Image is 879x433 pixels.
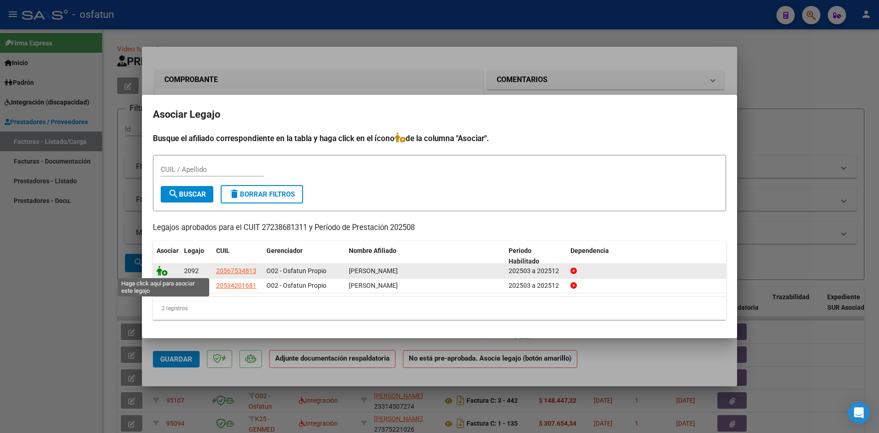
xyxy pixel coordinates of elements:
span: 20567534813 [216,267,256,274]
datatable-header-cell: CUIL [212,241,263,271]
datatable-header-cell: Legajo [180,241,212,271]
datatable-header-cell: Dependencia [567,241,727,271]
span: FERNANDEZ LEANDRO ANTONIO [349,267,398,274]
datatable-header-cell: Asociar [153,241,180,271]
button: Buscar [161,186,213,203]
datatable-header-cell: Nombre Afiliado [345,241,505,271]
mat-icon: search [168,188,179,199]
div: 2 registros [153,297,726,320]
mat-icon: delete [229,188,240,199]
div: Open Intercom Messenger [848,402,870,424]
span: O02 - Osfatun Propio [266,282,326,289]
span: Nombre Afiliado [349,247,396,254]
span: Periodo Habilitado [509,247,539,265]
span: 2092 [184,267,199,274]
datatable-header-cell: Periodo Habilitado [505,241,567,271]
span: ALMAZAN DYLAN TIZIANO [349,282,398,289]
span: CUIL [216,247,230,254]
span: Legajo [184,247,204,254]
datatable-header-cell: Gerenciador [263,241,345,271]
p: Legajos aprobados para el CUIT 27238681311 y Período de Prestación 202508 [153,222,726,234]
h4: Busque el afiliado correspondiente en la tabla y haga click en el ícono de la columna "Asociar". [153,132,726,144]
span: Gerenciador [266,247,303,254]
span: 20534201681 [216,282,256,289]
button: Borrar Filtros [221,185,303,203]
span: Dependencia [570,247,609,254]
span: 2042 [184,282,199,289]
span: Buscar [168,190,206,198]
span: Asociar [157,247,179,254]
span: Borrar Filtros [229,190,295,198]
div: 202503 a 202512 [509,266,563,276]
div: 202503 a 202512 [509,280,563,291]
span: O02 - Osfatun Propio [266,267,326,274]
h2: Asociar Legajo [153,106,726,123]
